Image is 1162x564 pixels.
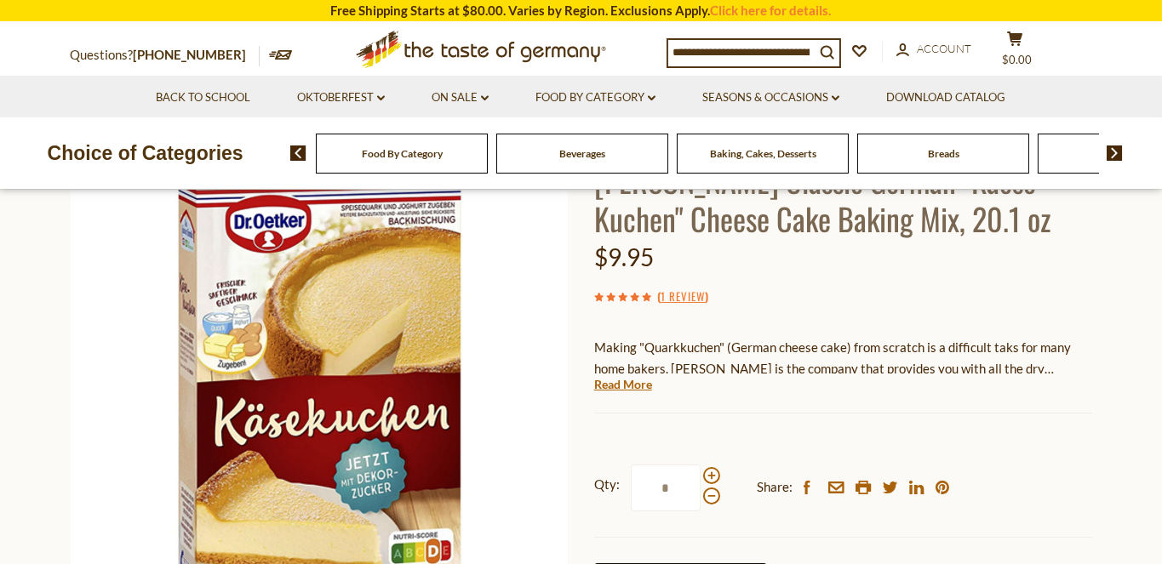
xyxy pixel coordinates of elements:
a: [PHONE_NUMBER] [134,47,247,62]
a: On Sale [432,88,489,107]
a: Read More [594,376,652,393]
a: Food By Category [535,88,655,107]
a: Account [896,40,972,59]
img: next arrow [1107,145,1123,161]
img: previous arrow [290,145,306,161]
a: Seasons & Occasions [702,88,839,107]
a: Click here for details. [711,3,832,18]
a: Food By Category [362,147,443,160]
p: Questions? [71,44,260,66]
input: Qty: [631,464,701,511]
span: $0.00 [1002,53,1032,66]
span: Account [918,42,972,55]
a: Beverages [559,147,605,160]
span: Share: [757,476,793,498]
a: Download Catalog [886,88,1005,107]
a: Oktoberfest [297,88,385,107]
a: Breads [928,147,959,160]
p: Making "Quarkkuchen" (German cheese cake) from scratch is a difficult taks for many home bakers. ... [594,337,1092,379]
span: $9.95 [594,242,654,271]
a: 1 Review [661,288,705,306]
h1: [PERSON_NAME] Classic German "Kaese Kuchen" Cheese Cake Baking Mix, 20.1 oz [594,161,1092,237]
a: Back to School [156,88,250,107]
span: ( ) [657,288,708,305]
button: $0.00 [990,31,1041,73]
strong: Qty: [594,474,620,495]
a: Baking, Cakes, Desserts [710,147,816,160]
